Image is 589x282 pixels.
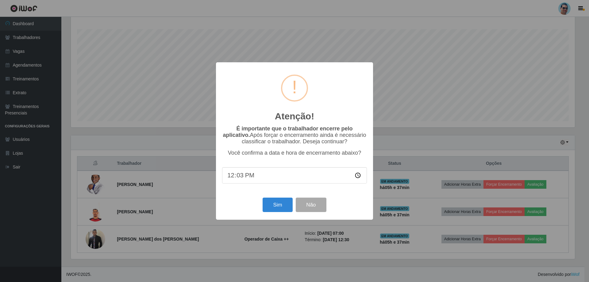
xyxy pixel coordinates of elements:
button: Sim [263,198,292,212]
p: Você confirma a data e hora de encerramento abaixo? [222,150,367,156]
b: É importante que o trabalhador encerre pelo aplicativo. [223,126,352,138]
h2: Atenção! [275,111,314,122]
button: Não [296,198,326,212]
p: Após forçar o encerramento ainda é necessário classificar o trabalhador. Deseja continuar? [222,126,367,145]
